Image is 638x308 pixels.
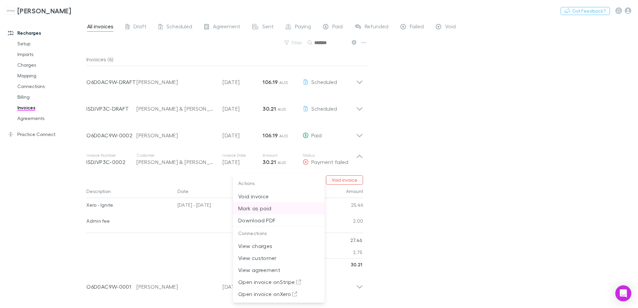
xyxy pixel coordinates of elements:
li: Download PDF [233,214,325,226]
a: View customer [233,254,325,260]
a: Open invoice onStripe [233,278,325,284]
li: Mark as paid [233,202,325,214]
a: Open invoice onXero [233,290,325,296]
li: View customer [233,252,325,264]
p: Actions [233,177,325,190]
p: Download PDF [238,216,319,224]
a: View charges [233,242,325,248]
p: View charges [238,242,319,250]
p: Void invoice [238,192,319,200]
p: Open invoice on Xero [238,290,319,298]
a: Download PDF [233,216,325,222]
li: View charges [233,240,325,252]
p: View customer [238,254,319,262]
div: Open Intercom Messenger [615,285,631,301]
li: Void invoice [233,190,325,202]
li: Open invoice onXero [233,288,325,300]
li: View agreement [233,264,325,276]
p: View agreement [238,266,319,274]
li: Open invoice onStripe [233,276,325,288]
p: Connections [233,227,325,240]
a: View agreement [233,266,325,272]
p: Mark as paid [238,204,319,212]
p: Open invoice on Stripe [238,278,319,286]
